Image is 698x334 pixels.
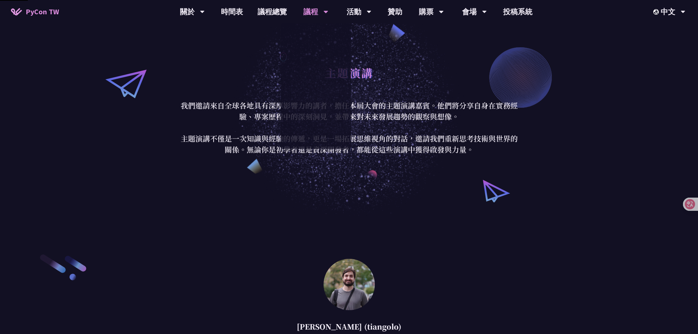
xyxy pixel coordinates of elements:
p: 我們邀請來自全球各地具有深厚影響力的講者，擔任本屆大會的主題演講嘉賓。他們將分享自身在實務經驗、專案歷程中的深刻洞見，並帶來對未來發展趨勢的觀察與想像。 主題演講不僅是一次知識與經驗的傳遞，更是... [179,100,520,155]
img: Locale Icon [653,9,661,15]
img: Sebastián Ramírez (tiangolo) [324,259,375,310]
a: PyCon TW [4,3,66,21]
span: PyCon TW [26,6,59,17]
img: Home icon of PyCon TW 2025 [11,8,22,15]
